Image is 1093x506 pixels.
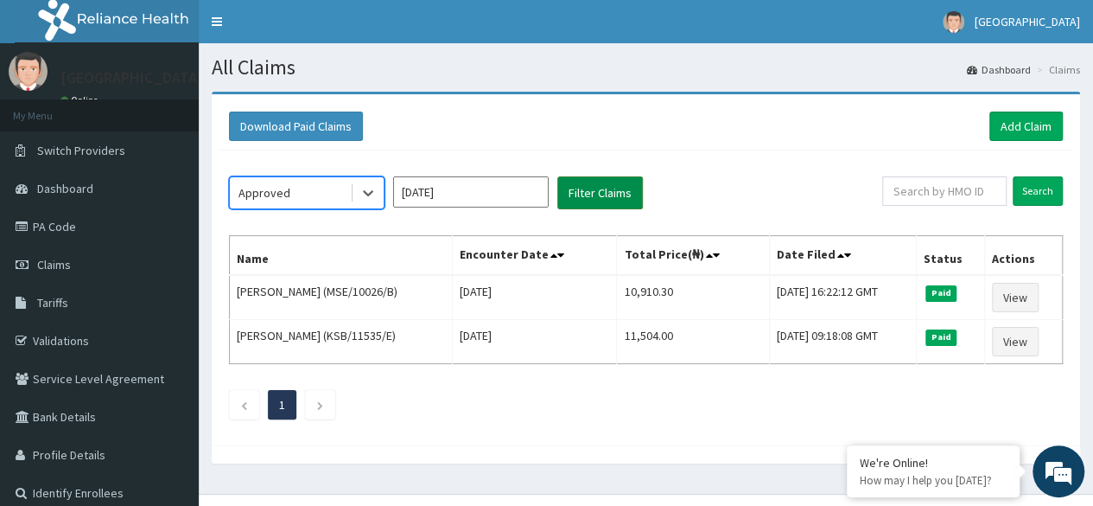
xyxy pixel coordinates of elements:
span: We're online! [100,146,238,321]
span: Paid [925,330,956,345]
a: View [992,327,1039,356]
div: We're Online! [860,455,1007,471]
img: d_794563401_company_1708531726252_794563401 [32,86,70,130]
span: Switch Providers [37,143,125,158]
th: Actions [984,236,1062,276]
span: Claims [37,257,71,272]
a: Previous page [240,397,248,413]
img: User Image [943,11,964,33]
th: Status [917,236,985,276]
img: User Image [9,52,48,91]
span: Paid [925,285,956,301]
input: Search by HMO ID [882,176,1007,206]
div: Minimize live chat window [283,9,325,50]
th: Name [230,236,453,276]
h1: All Claims [212,56,1080,79]
a: Online [60,94,102,106]
th: Encounter Date [452,236,617,276]
th: Date Filed [769,236,916,276]
textarea: Type your message and hit 'Enter' [9,329,329,389]
td: [DATE] [452,275,617,320]
a: View [992,283,1039,312]
li: Claims [1033,62,1080,77]
input: Select Month and Year [393,176,549,208]
td: [DATE] [452,320,617,364]
a: Add Claim [989,112,1063,141]
td: 11,504.00 [617,320,770,364]
span: Dashboard [37,181,93,196]
div: Approved [238,184,290,202]
a: Dashboard [967,62,1031,77]
th: Total Price(₦) [617,236,770,276]
span: [GEOGRAPHIC_DATA] [975,14,1080,29]
td: [DATE] 09:18:08 GMT [769,320,916,364]
button: Filter Claims [557,176,643,209]
button: Download Paid Claims [229,112,363,141]
td: 10,910.30 [617,275,770,320]
p: How may I help you today? [860,473,1007,488]
input: Search [1013,176,1063,206]
td: [PERSON_NAME] (KSB/11535/E) [230,320,453,364]
td: [DATE] 16:22:12 GMT [769,275,916,320]
a: Page 1 is your current page [279,397,285,413]
a: Next page [316,397,324,413]
span: Tariffs [37,295,68,311]
p: [GEOGRAPHIC_DATA] [60,70,203,86]
td: [PERSON_NAME] (MSE/10026/B) [230,275,453,320]
div: Chat with us now [90,97,290,119]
